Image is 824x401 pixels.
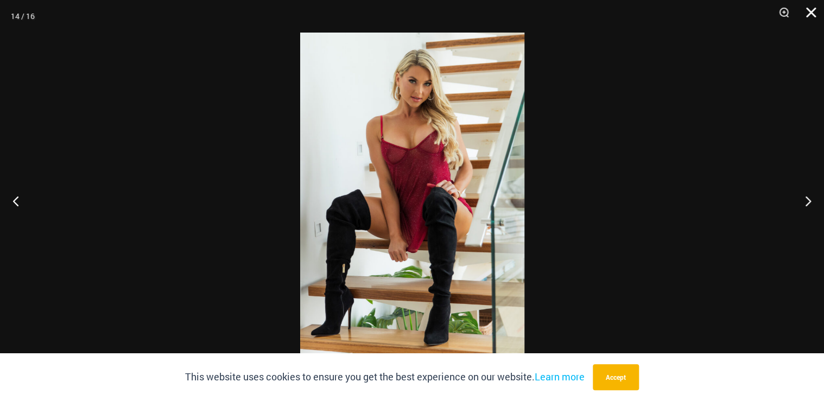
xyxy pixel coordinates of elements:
button: Accept [593,364,639,390]
img: Guilty Pleasures Red 1260 Slip 6045 Thong 06v2 [300,33,524,368]
div: 14 / 16 [11,8,35,24]
button: Next [783,174,824,228]
a: Learn more [535,370,585,383]
p: This website uses cookies to ensure you get the best experience on our website. [185,369,585,385]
